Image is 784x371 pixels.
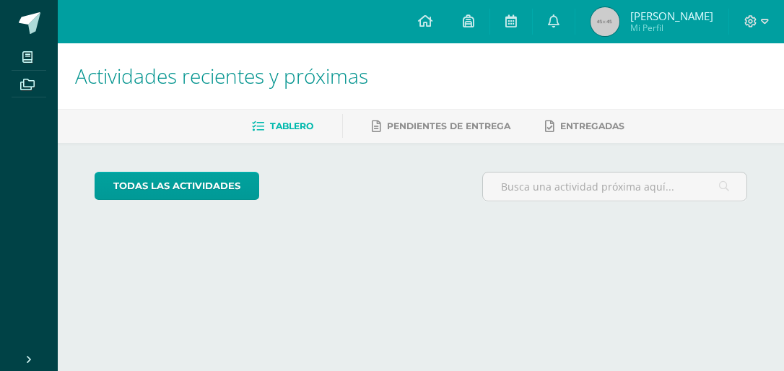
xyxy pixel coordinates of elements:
[75,62,368,90] span: Actividades recientes y próximas
[483,173,747,201] input: Busca una actividad próxima aquí...
[591,7,619,36] img: 45x45
[95,172,259,200] a: todas las Actividades
[630,9,713,23] span: [PERSON_NAME]
[545,115,624,138] a: Entregadas
[270,121,313,131] span: Tablero
[387,121,510,131] span: Pendientes de entrega
[252,115,313,138] a: Tablero
[372,115,510,138] a: Pendientes de entrega
[560,121,624,131] span: Entregadas
[630,22,713,34] span: Mi Perfil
